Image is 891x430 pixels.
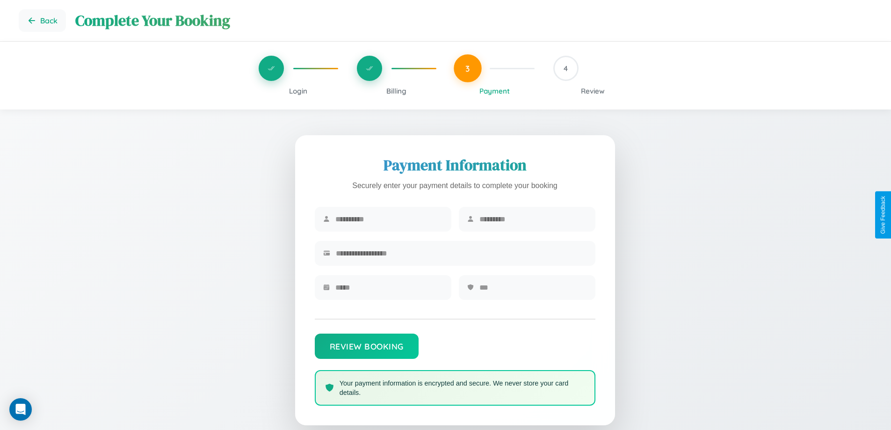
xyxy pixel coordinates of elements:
[564,64,568,73] span: 4
[9,398,32,421] div: Open Intercom Messenger
[340,379,585,397] p: Your payment information is encrypted and secure. We never store your card details.
[479,87,510,95] span: Payment
[465,63,470,73] span: 3
[75,10,872,31] h1: Complete Your Booking
[315,179,595,193] p: Securely enter your payment details to complete your booking
[315,334,419,359] button: Review Booking
[386,87,406,95] span: Billing
[880,196,886,234] div: Give Feedback
[289,87,307,95] span: Login
[19,9,66,32] button: Go back
[315,155,595,175] h2: Payment Information
[581,87,605,95] span: Review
